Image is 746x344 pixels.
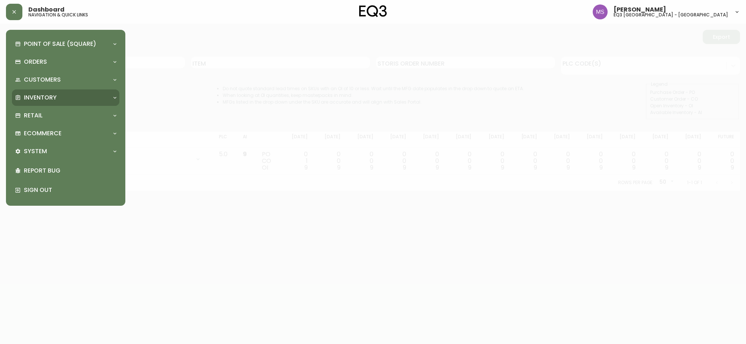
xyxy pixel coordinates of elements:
[12,125,119,142] div: Ecommerce
[614,7,666,13] span: [PERSON_NAME]
[614,13,728,17] h5: eq3 [GEOGRAPHIC_DATA] - [GEOGRAPHIC_DATA]
[12,36,119,52] div: Point of Sale (Square)
[593,4,608,19] img: 1b6e43211f6f3cc0b0729c9049b8e7af
[24,111,43,120] p: Retail
[24,76,61,84] p: Customers
[24,58,47,66] p: Orders
[24,167,116,175] p: Report Bug
[24,94,57,102] p: Inventory
[28,7,65,13] span: Dashboard
[12,54,119,70] div: Orders
[12,89,119,106] div: Inventory
[12,161,119,180] div: Report Bug
[24,40,96,48] p: Point of Sale (Square)
[359,5,387,17] img: logo
[12,107,119,124] div: Retail
[12,72,119,88] div: Customers
[24,186,116,194] p: Sign Out
[24,129,62,138] p: Ecommerce
[24,147,47,155] p: System
[28,13,88,17] h5: navigation & quick links
[12,180,119,200] div: Sign Out
[12,143,119,160] div: System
